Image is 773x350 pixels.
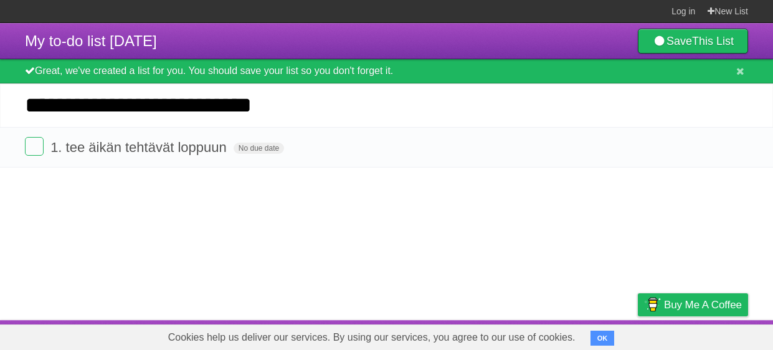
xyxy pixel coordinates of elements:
span: No due date [234,143,284,154]
a: Buy me a coffee [638,293,748,316]
label: Done [25,137,44,156]
a: About [472,323,498,347]
a: Terms [579,323,607,347]
button: OK [590,331,615,346]
span: 1. tee äikän tehtävät loppuun [50,140,230,155]
span: My to-do list [DATE] [25,32,157,49]
a: SaveThis List [638,29,748,54]
a: Privacy [622,323,654,347]
b: This List [692,35,734,47]
a: Suggest a feature [670,323,748,347]
img: Buy me a coffee [644,294,661,315]
a: Developers [513,323,564,347]
span: Cookies help us deliver our services. By using our services, you agree to our use of cookies. [156,325,588,350]
span: Buy me a coffee [664,294,742,316]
